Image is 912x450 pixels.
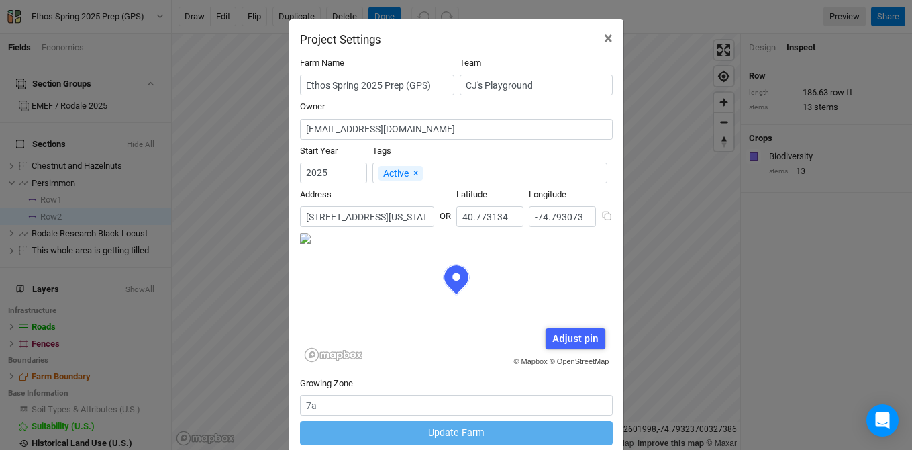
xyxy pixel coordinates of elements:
div: Open Intercom Messenger [866,404,899,437]
label: Latitude [456,189,487,201]
label: Farm Name [300,57,344,69]
label: Tags [372,145,391,157]
input: 7a [300,395,613,416]
label: Address [300,189,332,201]
label: Start Year [300,145,338,157]
input: Latitude [456,206,523,227]
input: cj@propagateag.com [300,119,613,140]
label: Owner [300,101,325,113]
div: Adjust pin [546,328,605,349]
a: © OpenStreetMap [550,357,609,365]
div: Active [378,166,423,181]
button: Close [593,19,623,57]
button: Copy [601,210,613,222]
span: × [604,29,613,48]
button: Update Farm [300,421,613,445]
button: Remove [409,165,423,181]
h2: Project Settings [300,33,381,46]
input: Longitude [529,206,596,227]
input: Address (123 James St...) [300,206,434,227]
a: © Mapbox [513,357,547,365]
label: Team [460,57,481,69]
input: CJ's Playground [460,75,613,95]
a: Mapbox logo [304,347,363,363]
label: Longitude [529,189,566,201]
label: Growing Zone [300,377,353,390]
div: OR [440,199,451,222]
input: Project/Farm Name [300,75,454,95]
span: × [413,167,418,178]
input: Start Year [300,163,367,183]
